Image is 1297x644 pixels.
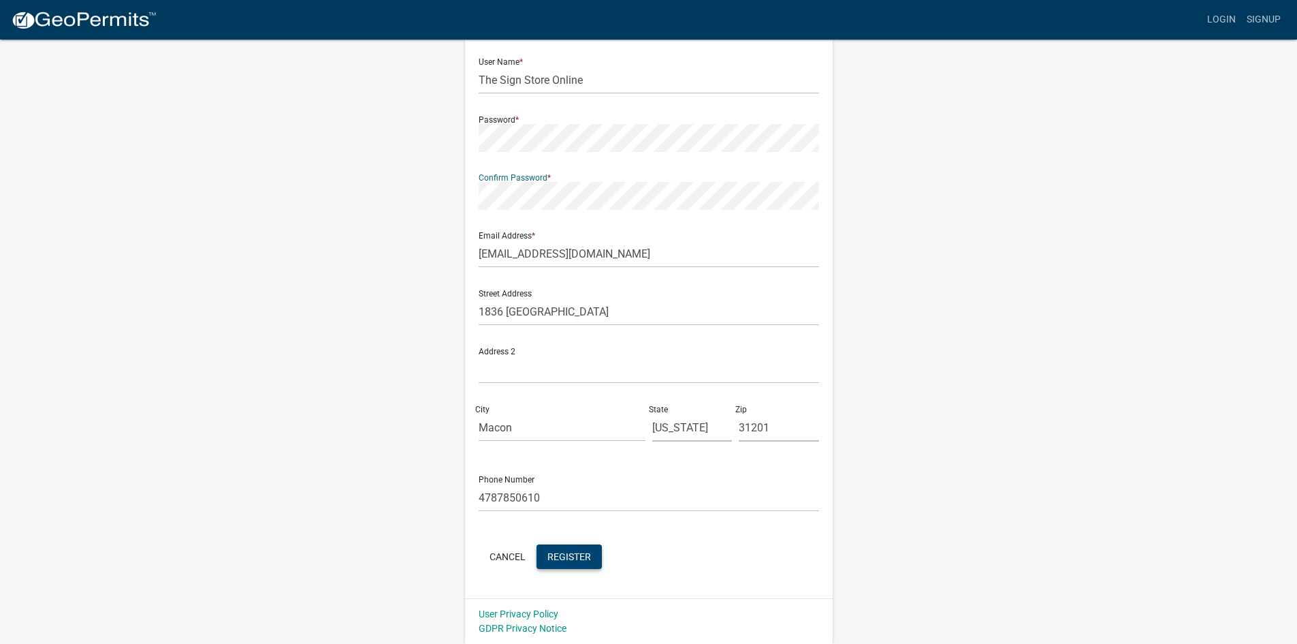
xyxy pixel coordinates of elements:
a: Login [1202,7,1241,33]
button: Cancel [479,545,537,569]
a: User Privacy Policy [479,609,558,619]
a: GDPR Privacy Notice [479,623,566,634]
span: Register [547,551,591,562]
button: Register [537,545,602,569]
a: Signup [1241,7,1286,33]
